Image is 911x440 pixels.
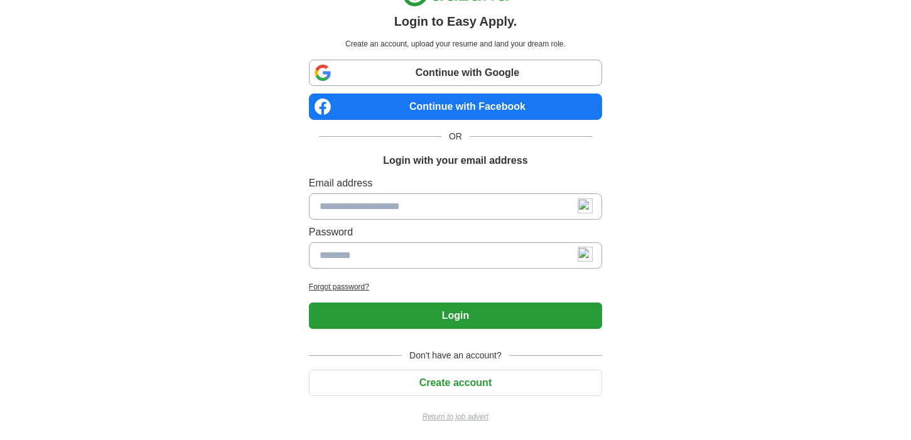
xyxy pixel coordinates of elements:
span: Don't have an account? [402,349,509,362]
a: Continue with Facebook [309,94,602,120]
h1: Login to Easy Apply. [394,12,517,31]
button: Create account [309,370,602,396]
a: Forgot password? [309,281,602,292]
button: Login [309,303,602,329]
a: Create account [309,377,602,388]
p: Create an account, upload your resume and land your dream role. [311,38,600,50]
a: Continue with Google [309,60,602,86]
a: Return to job advert [309,411,602,422]
label: Password [309,225,602,240]
img: npw-badge-icon-locked.svg [578,198,593,213]
h1: Login with your email address [383,153,527,168]
span: OR [441,130,470,143]
label: Email address [309,176,602,191]
img: npw-badge-icon-locked.svg [578,247,593,262]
